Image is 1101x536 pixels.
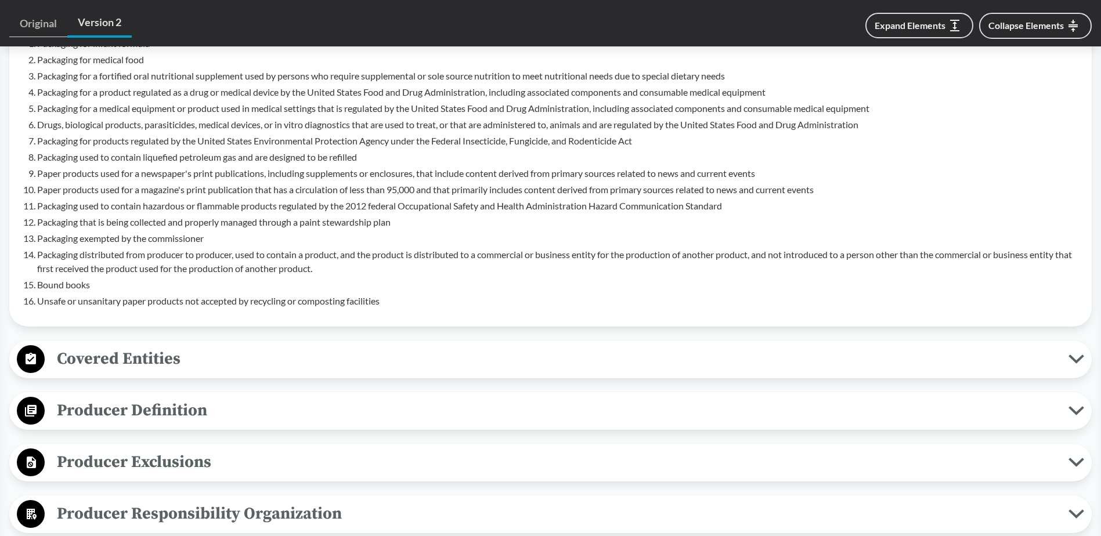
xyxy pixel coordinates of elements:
li: Bound books [37,278,1082,292]
button: Producer Exclusions [13,448,1088,477]
li: Packaging for a product regulated as a drug or medical device by the United States Food and Drug ... [37,85,1082,99]
button: Producer Definition [13,396,1088,426]
button: Producer Responsibility Organization [13,499,1088,529]
button: Covered Entities [13,345,1088,374]
button: Collapse Elements [979,13,1092,39]
a: Original [9,10,67,37]
li: Packaging for products regulated by the United States Environmental Protection Agency under the F... [37,134,1082,148]
li: Packaging for a medical equipment or product used in medical settings that is regulated by the Un... [37,102,1082,115]
a: Version 2 [67,9,132,38]
li: Packaging for medical food [37,53,1082,67]
li: Packaging used to contain liquefied petroleum gas and are designed to be refilled [37,150,1082,164]
li: Packaging that is being collected and properly managed through a paint stewardship plan [37,215,1082,229]
span: Covered Entities [45,346,1068,372]
li: Packaging for a fortified oral nutritional supplement used by persons who require supplemental or... [37,69,1082,83]
li: Unsafe or unsanitary paper products not accepted by recycling or composting facilities [37,294,1082,308]
button: Expand Elements [865,13,973,38]
span: Producer Exclusions [45,449,1068,475]
li: Packaging distributed from producer to producer, used to contain a product, and the product is di... [37,248,1082,276]
li: Paper products used for a newspaper's print publications, including supplements or enclosures, th... [37,166,1082,180]
span: Producer Responsibility Organization [45,501,1068,527]
li: Paper products used for a magazine's print publication that has a circulation of less than 95,000... [37,183,1082,197]
li: Packaging used to contain hazardous or flammable products regulated by the 2012 federal Occupatio... [37,199,1082,213]
span: Producer Definition [45,397,1068,423]
li: Drugs, biological products, parasiticides, medical devices, or in vitro diagnostics that are used... [37,118,1082,132]
li: Packaging exempted by the commissioner [37,231,1082,245]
